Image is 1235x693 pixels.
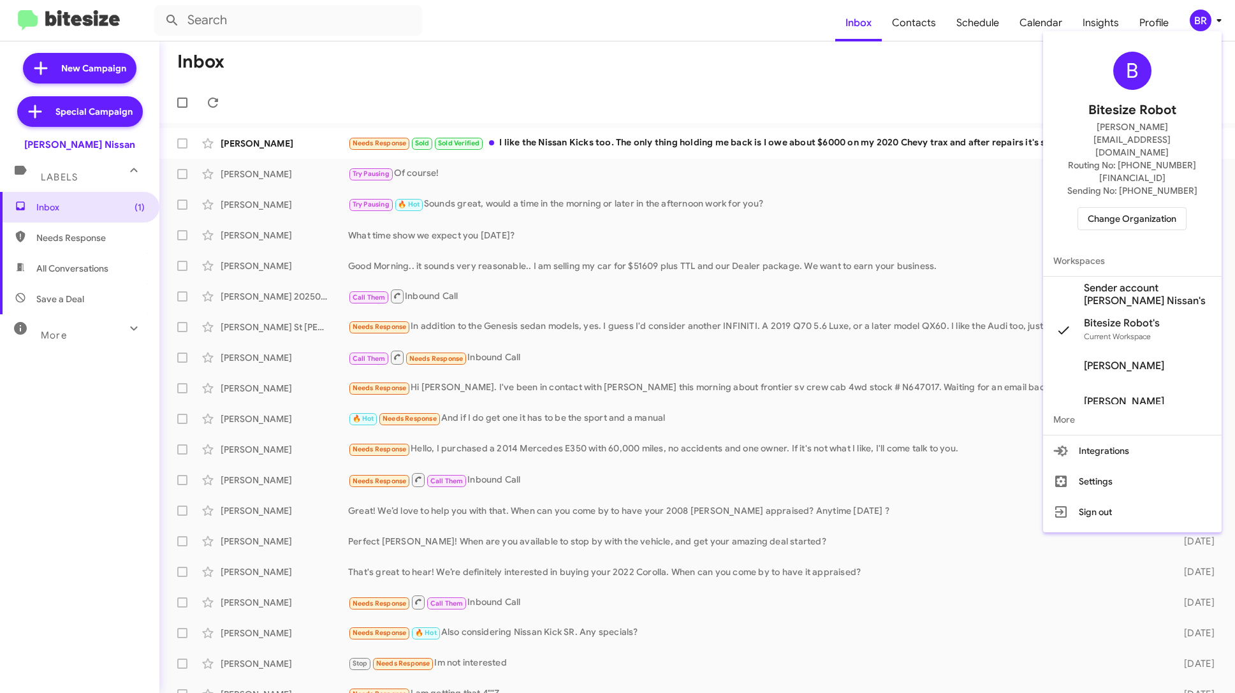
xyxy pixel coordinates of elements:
[1058,159,1206,184] span: Routing No: [PHONE_NUMBER][FINANCIAL_ID]
[1043,435,1222,466] button: Integrations
[1078,207,1187,230] button: Change Organization
[1113,52,1151,90] div: B
[1043,497,1222,527] button: Sign out
[1088,208,1176,230] span: Change Organization
[1084,360,1164,372] span: [PERSON_NAME]
[1067,184,1197,197] span: Sending No: [PHONE_NUMBER]
[1043,466,1222,497] button: Settings
[1088,100,1176,120] span: Bitesize Robot
[1084,395,1164,408] span: [PERSON_NAME]
[1084,332,1151,341] span: Current Workspace
[1043,245,1222,276] span: Workspaces
[1043,404,1222,435] span: More
[1058,120,1206,159] span: [PERSON_NAME][EMAIL_ADDRESS][DOMAIN_NAME]
[1084,317,1160,330] span: Bitesize Robot's
[1084,282,1211,307] span: Sender account [PERSON_NAME] Nissan's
